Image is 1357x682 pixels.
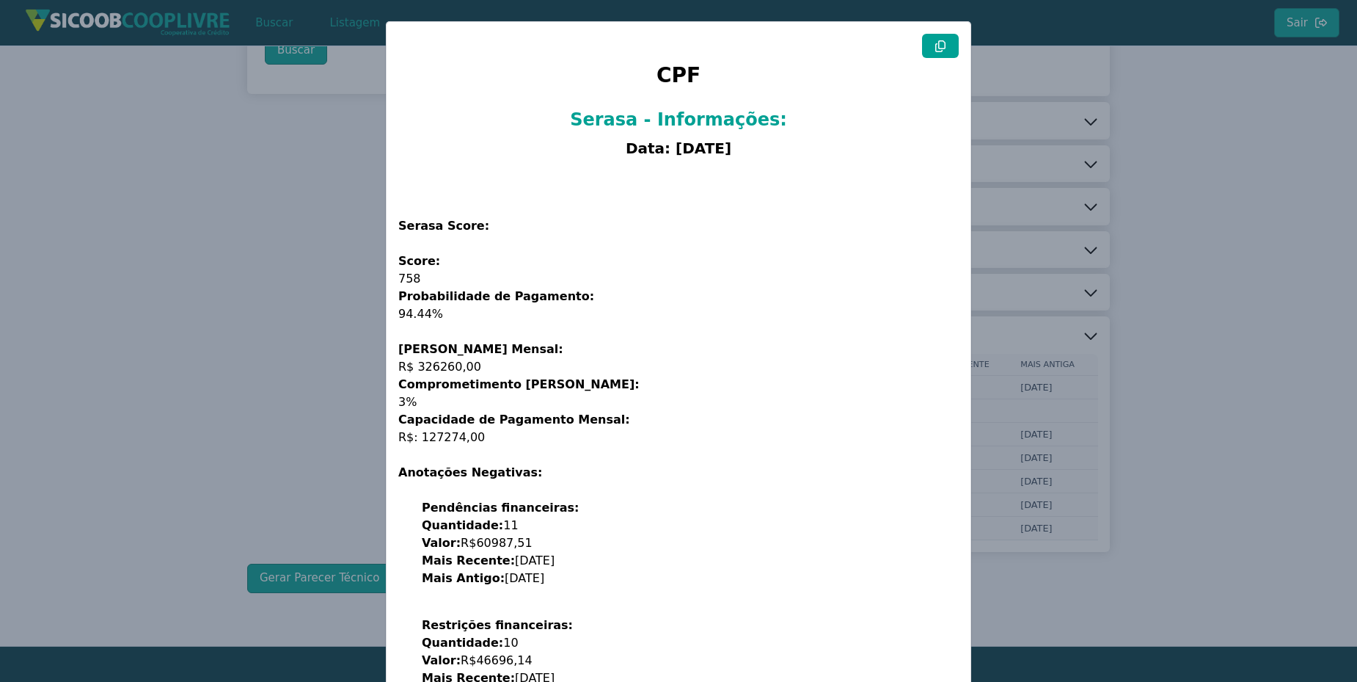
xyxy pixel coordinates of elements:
li: 11 [422,517,959,534]
b: Valor: [422,536,461,550]
li: R$46696,14 [422,652,959,670]
b: Mais Recente: [422,554,515,567]
li: [DATE] [422,552,959,570]
li: [DATE] [422,570,959,587]
h2: Serasa - Informações: [398,108,959,133]
b: Serasa Score: [398,217,959,235]
b: Probabilidade de Pagamento: [398,288,959,305]
b: Comprometimento [PERSON_NAME]: [398,376,959,393]
b: Mais Antigo: [422,571,505,585]
b: Pendências financeiras: [422,501,579,515]
b: Anotações Negativas: [398,464,959,482]
b: Capacidade de Pagamento Mensal: [398,411,959,429]
li: R$60987,51 [422,534,959,552]
h1: CPF [398,58,959,101]
b: Quantidade: [422,518,503,532]
li: 10 [422,634,959,652]
b: Restrições financeiras: [422,618,573,632]
b: Score: [398,253,959,270]
b: [PERSON_NAME] Mensal: [398,341,959,358]
b: Quantidade: [422,636,503,650]
b: Valor: [422,653,461,667]
h3: Data: [DATE] [398,138,959,159]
